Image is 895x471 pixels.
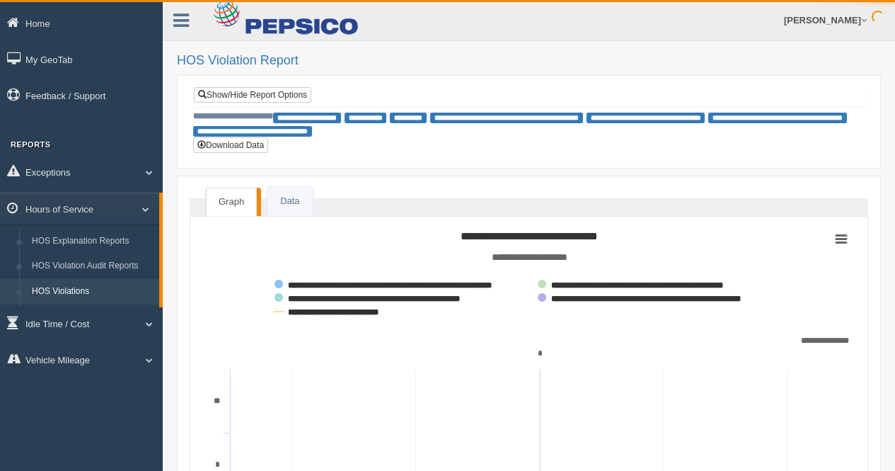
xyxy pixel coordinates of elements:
a: Data [267,187,312,216]
button: Download Data [193,137,268,153]
a: Show/Hide Report Options [194,87,311,103]
a: HOS Violation Audit Reports [25,254,159,279]
a: HOS Explanation Reports [25,229,159,254]
a: HOS Violation Trend [25,305,159,330]
a: HOS Violations [25,279,159,305]
a: Graph [206,188,257,216]
h2: HOS Violation Report [177,54,881,68]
